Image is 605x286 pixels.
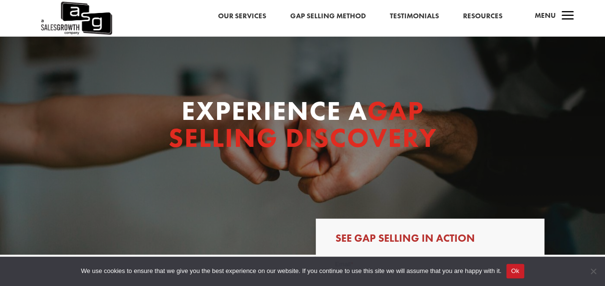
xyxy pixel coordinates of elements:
button: Ok [506,264,524,278]
h3: See Gap Selling in Action [335,233,525,248]
span: Gap Selling Discovery [168,93,437,155]
span: a [558,7,578,26]
a: Gap Selling Method [290,10,366,23]
h1: Experience a [167,97,438,156]
span: Menu [535,11,556,20]
a: Testimonials [390,10,439,23]
a: Our Services [218,10,266,23]
a: Resources [463,10,502,23]
span: No [588,266,598,276]
span: We use cookies to ensure that we give you the best experience on our website. If you continue to ... [81,266,501,276]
